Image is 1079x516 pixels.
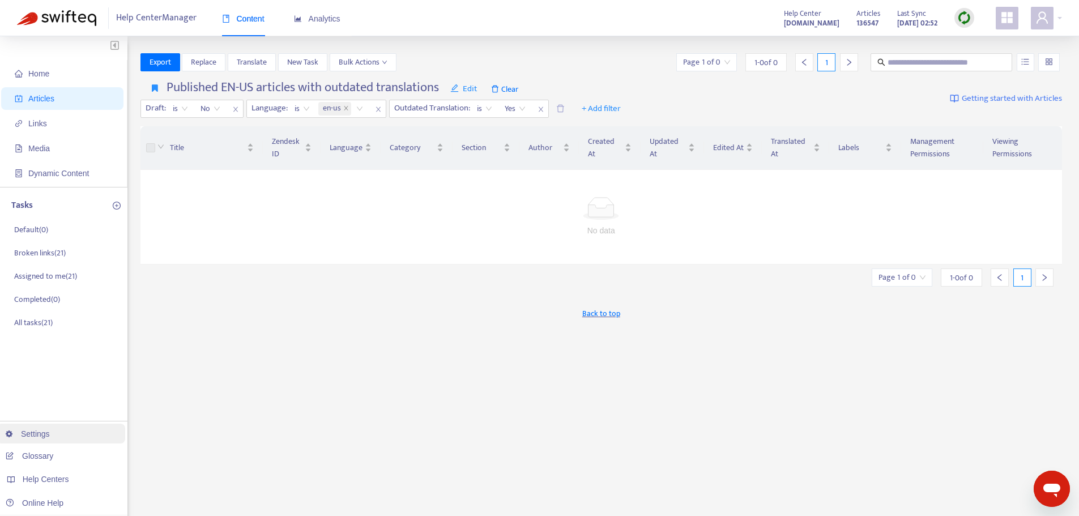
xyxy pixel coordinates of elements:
[157,143,164,150] span: down
[191,56,216,69] span: Replace
[762,126,829,170] th: Translated At
[528,142,561,154] span: Author
[11,199,33,212] p: Tasks
[1017,53,1034,71] button: unordered-list
[14,317,53,329] p: All tasks ( 21 )
[983,126,1062,170] th: Viewing Permissions
[6,498,63,508] a: Online Help
[228,53,276,71] button: Translate
[582,102,621,116] span: + Add filter
[222,14,265,23] span: Content
[167,80,439,95] h4: Published EN-US articles with outdated translations
[278,53,327,71] button: New Task
[6,451,53,460] a: Glossary
[491,85,499,93] span: delete
[588,135,622,160] span: Created At
[897,17,937,29] strong: [DATE] 02:52
[897,7,926,20] span: Last Sync
[817,53,835,71] div: 1
[28,69,49,78] span: Home
[579,126,641,170] th: Created At
[113,202,121,210] span: plus-circle
[237,56,267,69] span: Translate
[295,100,310,117] span: is
[339,56,387,69] span: Bulk Actions
[641,126,704,170] th: Updated At
[453,126,519,170] th: Section
[17,10,96,26] img: Swifteq
[287,56,318,69] span: New Task
[505,100,526,117] span: Yes
[28,94,54,103] span: Articles
[140,53,180,71] button: Export
[771,135,811,160] span: Translated At
[14,293,60,305] p: Completed ( 0 )
[556,104,565,113] span: delete
[856,7,880,20] span: Articles
[996,274,1004,282] span: left
[845,58,853,66] span: right
[950,272,973,284] span: 1 - 0 of 0
[294,14,340,23] span: Analytics
[450,84,459,92] span: edit
[477,100,492,117] span: is
[784,7,821,20] span: Help Center
[14,247,66,259] p: Broken links ( 21 )
[950,94,959,103] img: image-link
[222,15,230,23] span: book
[154,224,1049,237] div: No data
[856,17,878,29] strong: 136547
[877,58,885,66] span: search
[381,126,453,170] th: Category
[28,169,89,178] span: Dynamic Content
[6,429,50,438] a: Settings
[141,100,168,117] span: Draft :
[962,92,1062,105] span: Getting started with Articles
[1034,471,1070,507] iframe: Button to launch messaging window
[228,103,243,116] span: close
[534,103,548,116] span: close
[14,270,77,282] p: Assigned to me ( 21 )
[573,100,629,118] button: + Add filter
[371,103,386,116] span: close
[838,142,882,154] span: Labels
[28,144,50,153] span: Media
[343,105,349,112] span: close
[704,126,762,170] th: Edited At
[294,15,302,23] span: area-chart
[462,142,501,154] span: Section
[390,100,472,117] span: Outdated Translation :
[1035,11,1049,24] span: user
[173,100,188,117] span: is
[784,17,839,29] strong: [DOMAIN_NAME]
[150,56,171,69] span: Export
[754,57,778,69] span: 1 - 0 of 0
[442,80,486,98] button: editEdit
[957,11,971,25] img: sync.dc5367851b00ba804db3.png
[272,135,303,160] span: Zendesk ID
[330,53,396,71] button: Bulk Actionsdown
[1013,268,1031,287] div: 1
[650,135,686,160] span: Updated At
[14,224,48,236] p: Default ( 0 )
[519,126,579,170] th: Author
[382,59,387,65] span: down
[330,142,362,154] span: Language
[800,58,808,66] span: left
[28,119,47,128] span: Links
[1040,274,1048,282] span: right
[161,126,263,170] th: Title
[201,100,220,117] span: No
[450,82,477,96] span: Edit
[485,80,524,98] span: Clear
[901,126,983,170] th: Management Permissions
[15,144,23,152] span: file-image
[323,102,341,116] span: en-us
[15,95,23,103] span: account-book
[950,80,1062,118] a: Getting started with Articles
[318,102,351,116] span: en-us
[1000,11,1014,24] span: appstore
[829,126,901,170] th: Labels
[170,142,245,154] span: Title
[263,126,321,170] th: Zendesk ID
